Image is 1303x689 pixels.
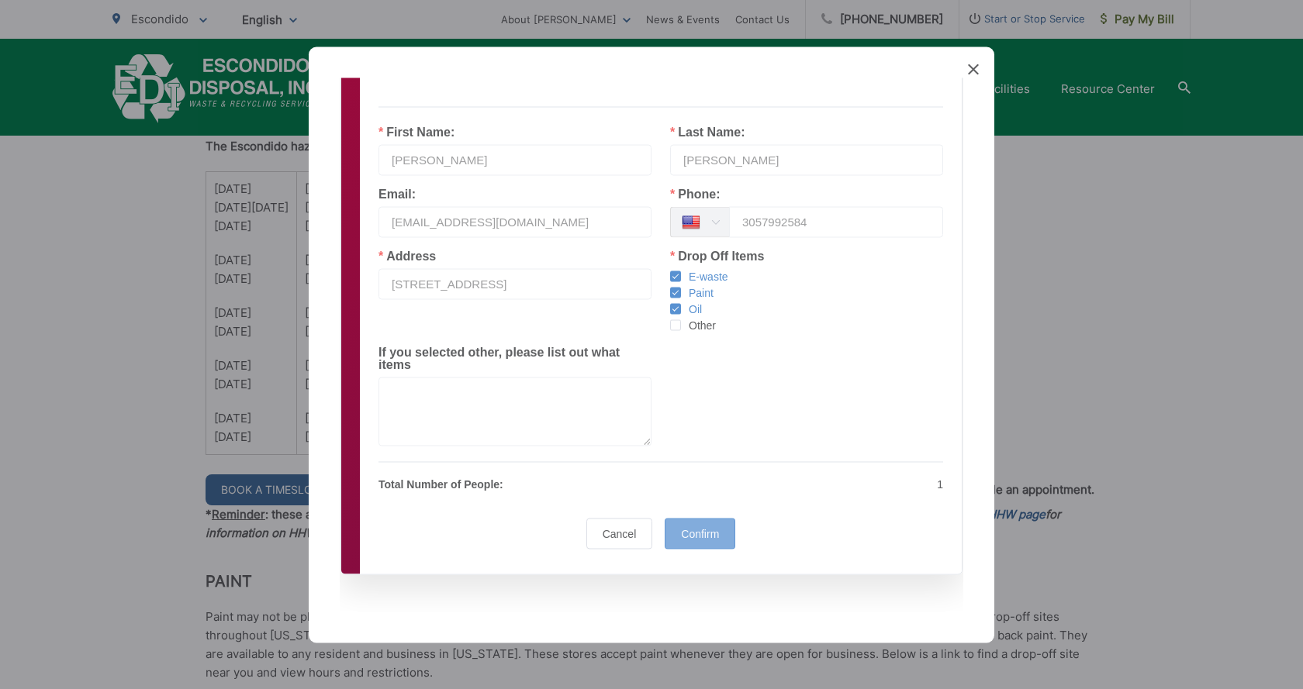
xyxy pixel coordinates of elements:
label: First Name: [378,126,454,138]
label: If you selected other, please list out what items [378,346,651,370]
input: (201) 555 0123 [729,206,943,237]
span: Oil [681,301,702,316]
input: example@mail.com [378,206,651,237]
p: Total Number of People: [378,474,651,493]
p: 1 [670,474,943,493]
span: Other [681,318,716,332]
label: Phone: [670,188,720,200]
label: Address [378,250,436,262]
div: checkbox-group [670,268,943,333]
label: Email: [378,188,416,200]
label: Drop Off Items [670,250,764,262]
span: Cancel [603,527,637,539]
span: E-waste [681,269,728,284]
label: Last Name: [670,126,745,138]
span: Paint [681,285,714,300]
span: Confirm [681,527,719,539]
